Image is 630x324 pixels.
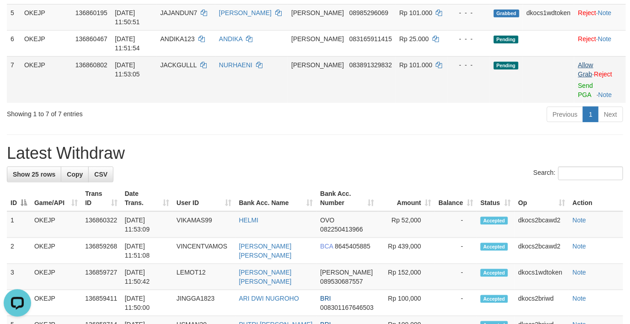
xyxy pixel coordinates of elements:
span: JAJANDUN7 [160,9,198,16]
a: Allow Grab [578,61,593,78]
td: 7 [7,56,21,103]
span: BCA [320,243,333,250]
span: BRI [320,295,331,302]
span: OVO [320,216,335,224]
td: [DATE] 11:51:08 [121,238,173,264]
a: Note [598,91,612,98]
span: Copy 8645405885 to clipboard [335,243,371,250]
td: 2 [7,238,31,264]
td: - [435,264,477,290]
span: [DATE] 11:50:51 [115,9,140,26]
td: 136859268 [81,238,121,264]
span: Accepted [481,269,508,277]
a: [PERSON_NAME] [PERSON_NAME] [239,243,292,259]
span: Accepted [481,295,508,303]
a: CSV [88,167,113,182]
td: - [435,238,477,264]
th: Game/API: activate to sort column ascending [31,185,81,211]
a: Reject [594,70,613,78]
a: Note [573,243,587,250]
a: [PERSON_NAME] [219,9,272,16]
a: Note [573,269,587,276]
span: [DATE] 11:51:54 [115,35,140,52]
td: Rp 439,000 [378,238,435,264]
th: Bank Acc. Name: activate to sort column ascending [235,185,317,211]
td: dkocs2briwd [515,290,569,316]
td: · [574,56,626,103]
a: Note [598,9,612,16]
span: Accepted [481,243,508,251]
span: · [578,61,594,78]
a: Note [598,35,612,43]
span: Accepted [481,217,508,225]
a: 1 [583,107,598,122]
td: [DATE] 11:50:00 [121,290,173,316]
a: Previous [547,107,583,122]
td: 5 [7,4,21,30]
td: · [574,4,626,30]
span: 136860802 [75,61,107,69]
span: Copy 089530687557 to clipboard [320,278,363,285]
span: 136860195 [75,9,107,16]
div: - - - [452,34,486,43]
th: Balance: activate to sort column ascending [435,185,477,211]
a: ANDIKA [219,35,242,43]
th: User ID: activate to sort column ascending [173,185,235,211]
td: OKEJP [31,264,81,290]
td: OKEJP [31,238,81,264]
span: Rp 101.000 [399,9,432,16]
span: Rp 101.000 [399,61,432,69]
th: ID: activate to sort column descending [7,185,31,211]
span: Show 25 rows [13,171,55,178]
td: OKEJP [21,56,72,103]
span: ANDIKA123 [160,35,195,43]
td: dkocs2bcawd2 [515,211,569,238]
span: [DATE] 11:53:05 [115,61,140,78]
a: Note [573,216,587,224]
th: Op: activate to sort column ascending [515,185,569,211]
td: dkocs2bcawd2 [515,238,569,264]
a: HELMI [239,216,259,224]
a: NURHAENI [219,61,252,69]
span: Pending [494,36,518,43]
a: Reject [578,35,596,43]
a: Show 25 rows [7,167,61,182]
th: Status: activate to sort column ascending [477,185,515,211]
td: JINGGA1823 [173,290,235,316]
a: Reject [578,9,596,16]
span: Copy 08985296069 to clipboard [349,9,389,16]
a: Note [573,295,587,302]
td: Rp 100,000 [378,290,435,316]
td: 6 [7,30,21,56]
td: 1 [7,211,31,238]
td: VINCENTVAMOS [173,238,235,264]
td: OKEJP [31,211,81,238]
span: [PERSON_NAME] [291,9,344,16]
td: dkocs1wdtoken [515,264,569,290]
th: Trans ID: activate to sort column ascending [81,185,121,211]
td: · [574,30,626,56]
td: OKEJP [21,30,72,56]
td: VIKAMAS99 [173,211,235,238]
button: Open LiveChat chat widget [4,4,31,31]
th: Bank Acc. Number: activate to sort column ascending [317,185,378,211]
td: dkocs1wdtoken [523,4,575,30]
td: LEMOT12 [173,264,235,290]
span: Rp 25.000 [399,35,429,43]
td: 136859727 [81,264,121,290]
span: CSV [94,171,107,178]
td: - [435,290,477,316]
td: OKEJP [21,4,72,30]
div: - - - [452,8,486,17]
td: Rp 152,000 [378,264,435,290]
h1: Latest Withdraw [7,144,623,162]
span: [PERSON_NAME] [291,61,344,69]
span: Copy 083165911415 to clipboard [349,35,392,43]
span: JACKGULLL [160,61,197,69]
div: Showing 1 to 7 of 7 entries [7,106,256,119]
span: Copy 082250413966 to clipboard [320,226,363,233]
span: Grabbed [494,10,519,17]
a: Send PGA [578,82,593,98]
span: Pending [494,62,518,70]
th: Date Trans.: activate to sort column ascending [121,185,173,211]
